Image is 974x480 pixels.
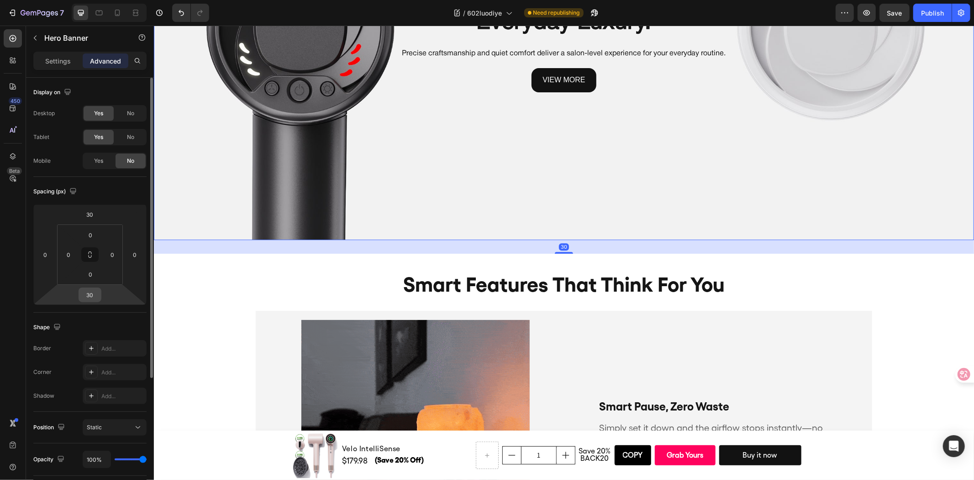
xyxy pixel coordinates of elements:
[9,97,22,105] div: 450
[405,218,415,225] div: 30
[33,344,51,352] div: Border
[501,420,562,440] button: Grab Yours
[33,86,73,99] div: Display on
[62,248,75,261] input: 0px
[87,424,102,431] span: Static
[445,374,672,388] p: Smart Pause, Zero Waste
[81,267,100,281] input: 0px
[33,133,49,141] div: Tablet
[94,109,103,117] span: Yes
[913,4,952,22] button: Publish
[94,157,103,165] span: Yes
[33,421,67,434] div: Position
[468,8,502,18] span: 602luodiye
[33,157,51,165] div: Mobile
[589,423,624,437] div: Buy it now
[45,56,71,66] p: Settings
[101,368,144,377] div: Add...
[4,4,68,22] button: 7
[513,423,549,437] div: Grab Yours
[90,56,121,66] p: Advanced
[187,429,220,441] div: $179.98
[445,394,672,443] p: Simply set it down and the airflow stops instantly—no wasted energy, no safety concerns, just eff...
[127,109,134,117] span: No
[127,157,134,165] span: No
[94,133,103,141] span: Yes
[403,421,421,438] button: increment
[172,4,209,22] div: Undo/Redo
[943,435,965,457] div: Open Intercom Messenger
[461,420,497,440] button: Copy
[60,7,64,18] p: 7
[463,8,466,18] span: /
[879,4,910,22] button: Save
[101,345,144,353] div: Add...
[378,43,442,67] a: view more
[469,423,489,437] div: Copy
[367,421,403,438] input: quantity
[33,368,52,376] div: Corner
[33,186,79,198] div: Spacing (px)
[349,421,367,438] button: decrement
[425,421,457,430] span: Save 20%
[389,48,431,61] p: view more
[83,419,147,436] button: Static
[221,428,317,442] p: (Save 20% Off)
[83,451,111,468] input: Auto
[81,208,99,221] input: 30
[427,428,455,437] span: BACK20
[81,288,99,302] input: 30
[81,228,100,242] input: 0px
[38,248,52,261] input: 0
[105,248,119,261] input: 0px
[33,109,55,117] div: Desktop
[533,9,580,17] span: Need republishing
[7,167,22,175] div: Beta
[101,392,144,400] div: Add...
[187,417,318,430] h1: Velo IntelliSense
[33,392,54,400] div: Shadow
[127,133,134,141] span: No
[33,453,66,466] div: Opacity
[154,26,974,480] iframe: Design area
[33,321,63,334] div: Shape
[128,248,142,261] input: 0
[44,32,122,43] p: Hero Banner
[921,8,944,18] div: Publish
[887,9,902,17] span: Save
[565,420,648,440] button: Buy it now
